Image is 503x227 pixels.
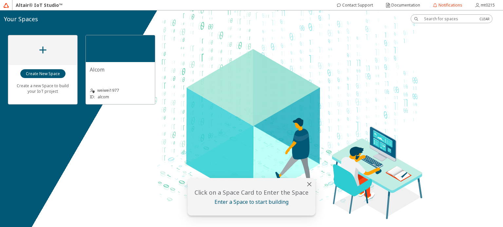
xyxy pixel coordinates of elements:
unity-typography: Click on a Space Card to Enter the Space [192,188,312,196]
unity-typography: Enter a Space to start building [192,198,312,205]
unity-typography: weiwei1977 [90,87,151,94]
p: alcom [98,94,109,100]
unity-typography: Alcom [90,66,151,73]
p: ID: [90,94,95,100]
unity-typography: Create a new Space to build your IoT project [12,78,73,98]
